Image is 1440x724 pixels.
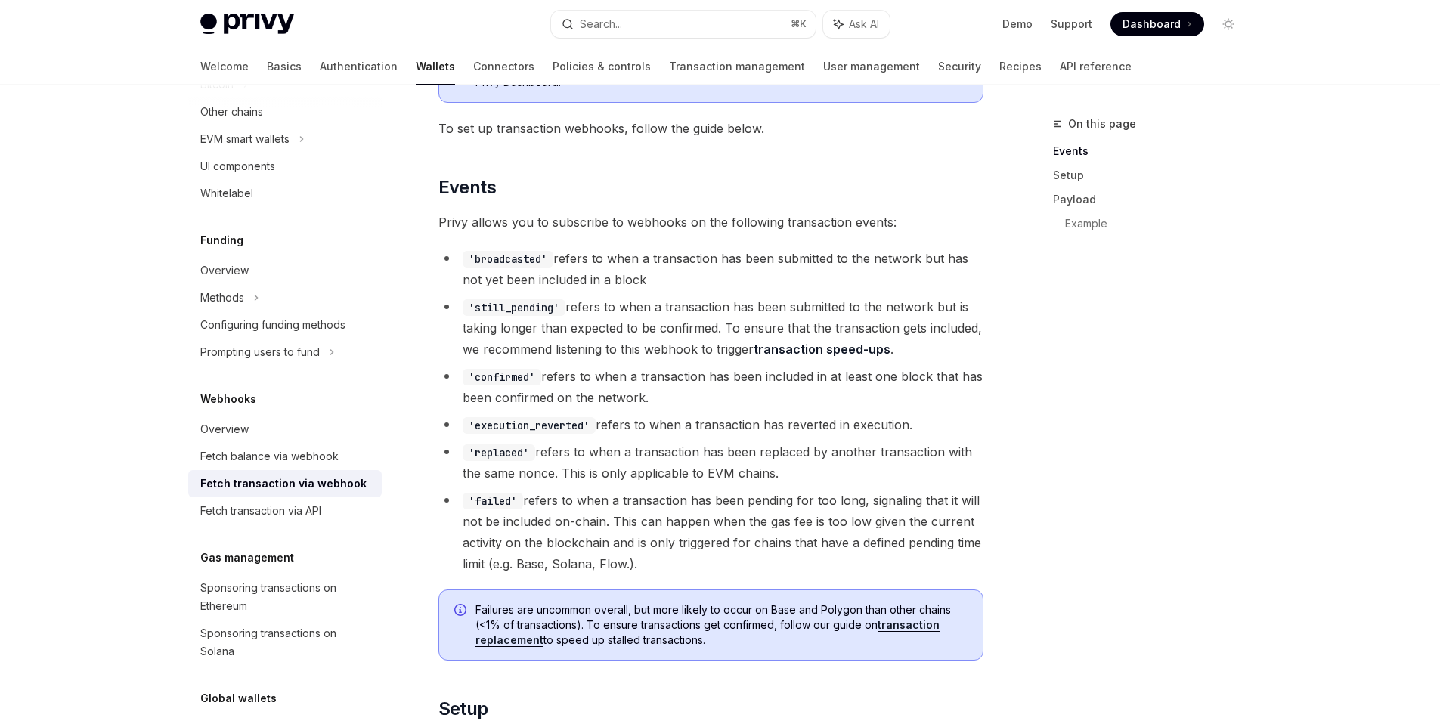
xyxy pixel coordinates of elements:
a: Configuring funding methods [188,311,382,339]
div: Sponsoring transactions on Solana [200,624,373,661]
a: API reference [1060,48,1132,85]
a: Wallets [416,48,455,85]
div: Search... [580,15,622,33]
h5: Global wallets [200,689,277,707]
svg: Info [454,604,469,619]
a: Transaction management [669,48,805,85]
a: Connectors [473,48,534,85]
a: Dashboard [1110,12,1204,36]
a: Overview [188,257,382,284]
a: Security [938,48,981,85]
li: refers to when a transaction has been included in at least one block that has been confirmed on t... [438,366,983,408]
div: Fetch balance via webhook [200,447,339,466]
code: 'failed' [463,493,523,509]
a: Policies & controls [553,48,651,85]
a: Sponsoring transactions on Ethereum [188,574,382,620]
h5: Gas management [200,549,294,567]
span: Dashboard [1123,17,1181,32]
code: 'broadcasted' [463,251,553,268]
button: Ask AI [823,11,890,38]
a: Welcome [200,48,249,85]
code: 'execution_reverted' [463,417,596,434]
button: Toggle dark mode [1216,12,1240,36]
div: Fetch transaction via API [200,502,321,520]
img: light logo [200,14,294,35]
a: Sponsoring transactions on Solana [188,620,382,665]
a: Payload [1053,187,1253,212]
h5: Funding [200,231,243,249]
li: refers to when a transaction has reverted in execution. [438,414,983,435]
div: Other chains [200,103,263,121]
a: Fetch balance via webhook [188,443,382,470]
code: 'replaced' [463,444,535,461]
li: refers to when a transaction has been pending for too long, signaling that it will not be include... [438,490,983,574]
span: Setup [438,697,488,721]
a: Authentication [320,48,398,85]
a: Basics [267,48,302,85]
div: Sponsoring transactions on Ethereum [200,579,373,615]
a: Support [1051,17,1092,32]
span: Events [438,175,496,200]
a: Example [1065,212,1253,236]
a: User management [823,48,920,85]
code: 'still_pending' [463,299,565,316]
div: Methods [200,289,244,307]
button: Search...⌘K [551,11,816,38]
div: UI components [200,157,275,175]
div: Overview [200,261,249,280]
span: To set up transaction webhooks, follow the guide below. [438,118,983,139]
a: transaction speed-ups [754,342,890,357]
li: refers to when a transaction has been submitted to the network but is taking longer than expected... [438,296,983,360]
a: Recipes [999,48,1042,85]
div: Overview [200,420,249,438]
span: Failures are uncommon overall, but more likely to occur on Base and Polygon than other chains (<1... [475,602,968,648]
a: UI components [188,153,382,180]
div: Configuring funding methods [200,316,345,334]
li: refers to when a transaction has been submitted to the network but has not yet been included in a... [438,248,983,290]
div: Prompting users to fund [200,343,320,361]
span: ⌘ K [791,18,807,30]
code: 'confirmed' [463,369,541,385]
span: Ask AI [849,17,879,32]
a: Overview [188,416,382,443]
a: Other chains [188,98,382,125]
li: refers to when a transaction has been replaced by another transaction with the same nonce. This i... [438,441,983,484]
a: Setup [1053,163,1253,187]
span: Privy allows you to subscribe to webhooks on the following transaction events: [438,212,983,233]
h5: Webhooks [200,390,256,408]
span: On this page [1068,115,1136,133]
a: Events [1053,139,1253,163]
a: Fetch transaction via webhook [188,470,382,497]
div: Fetch transaction via webhook [200,475,367,493]
a: Fetch transaction via API [188,497,382,524]
a: Whitelabel [188,180,382,207]
div: EVM smart wallets [200,130,290,148]
a: Demo [1002,17,1033,32]
div: Whitelabel [200,184,253,203]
